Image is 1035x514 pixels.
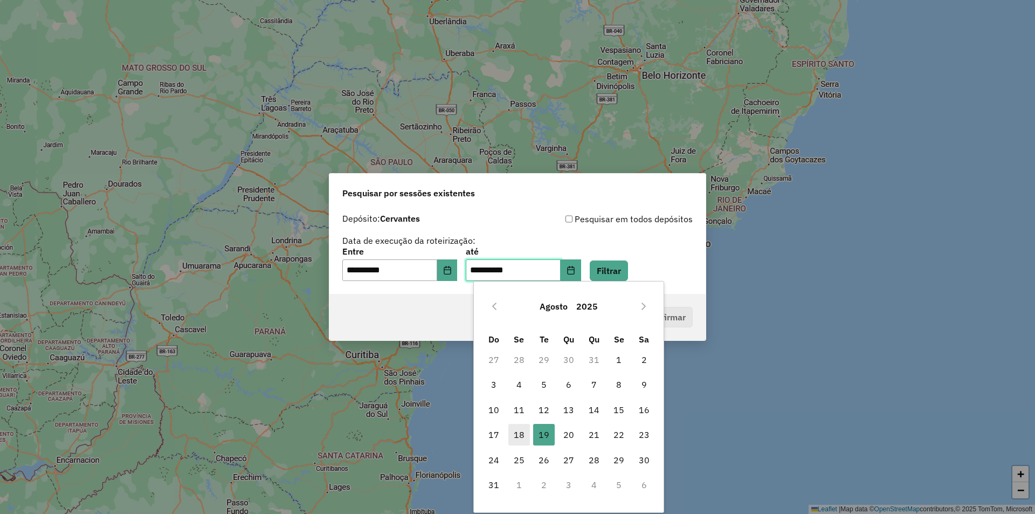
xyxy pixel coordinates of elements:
[481,447,506,472] td: 24
[532,472,556,497] td: 2
[582,422,606,447] td: 21
[342,234,475,247] label: Data de execução da roteirização:
[533,374,555,395] span: 5
[508,399,530,421] span: 11
[606,372,631,397] td: 8
[508,374,530,395] span: 4
[633,399,655,421] span: 16
[583,374,605,395] span: 7
[507,347,532,372] td: 28
[633,349,655,371] span: 2
[582,347,606,372] td: 31
[556,372,581,397] td: 6
[635,298,652,315] button: Next Month
[532,422,556,447] td: 19
[342,212,420,225] label: Depósito:
[481,372,506,397] td: 3
[556,398,581,422] td: 13
[606,398,631,422] td: 15
[481,347,506,372] td: 27
[556,422,581,447] td: 20
[606,422,631,447] td: 22
[606,447,631,472] td: 29
[507,472,532,497] td: 1
[633,449,655,471] span: 30
[582,398,606,422] td: 14
[583,399,605,421] span: 14
[481,398,506,422] td: 10
[572,293,602,319] button: Choose Year
[466,245,581,258] label: até
[507,372,532,397] td: 4
[608,399,630,421] span: 15
[508,449,530,471] span: 25
[589,334,599,345] span: Qu
[514,334,524,345] span: Se
[558,449,579,471] span: 27
[631,447,656,472] td: 30
[583,449,605,471] span: 28
[558,424,579,446] span: 20
[507,447,532,472] td: 25
[483,474,505,496] span: 31
[483,399,505,421] span: 10
[481,422,506,447] td: 17
[507,398,532,422] td: 11
[507,422,532,447] td: 18
[533,449,555,471] span: 26
[556,472,581,497] td: 3
[481,472,506,497] td: 31
[486,298,503,315] button: Previous Month
[583,424,605,446] span: 21
[606,347,631,372] td: 1
[631,398,656,422] td: 16
[631,422,656,447] td: 23
[582,447,606,472] td: 28
[558,374,579,395] span: 6
[558,399,579,421] span: 13
[556,347,581,372] td: 30
[532,447,556,472] td: 26
[633,374,655,395] span: 9
[556,447,581,472] td: 27
[631,372,656,397] td: 9
[532,398,556,422] td: 12
[631,347,656,372] td: 2
[582,372,606,397] td: 7
[483,424,505,446] span: 17
[473,281,664,512] div: Choose Date
[488,334,499,345] span: Do
[535,293,572,319] button: Choose Month
[631,472,656,497] td: 6
[532,372,556,397] td: 5
[639,334,649,345] span: Sa
[590,261,628,281] button: Filtrar
[380,213,420,224] strong: Cervantes
[582,472,606,497] td: 4
[517,213,693,225] div: Pesquisar em todos depósitos
[608,349,630,371] span: 1
[342,187,475,200] span: Pesquisar por sessões existentes
[608,374,630,395] span: 8
[606,472,631,497] td: 5
[533,399,555,421] span: 12
[532,347,556,372] td: 29
[483,449,505,471] span: 24
[608,449,630,471] span: 29
[608,424,630,446] span: 22
[563,334,574,345] span: Qu
[342,245,457,258] label: Entre
[561,259,581,281] button: Choose Date
[614,334,624,345] span: Se
[483,374,505,395] span: 3
[633,424,655,446] span: 23
[508,424,530,446] span: 18
[533,424,555,446] span: 19
[437,259,458,281] button: Choose Date
[540,334,549,345] span: Te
